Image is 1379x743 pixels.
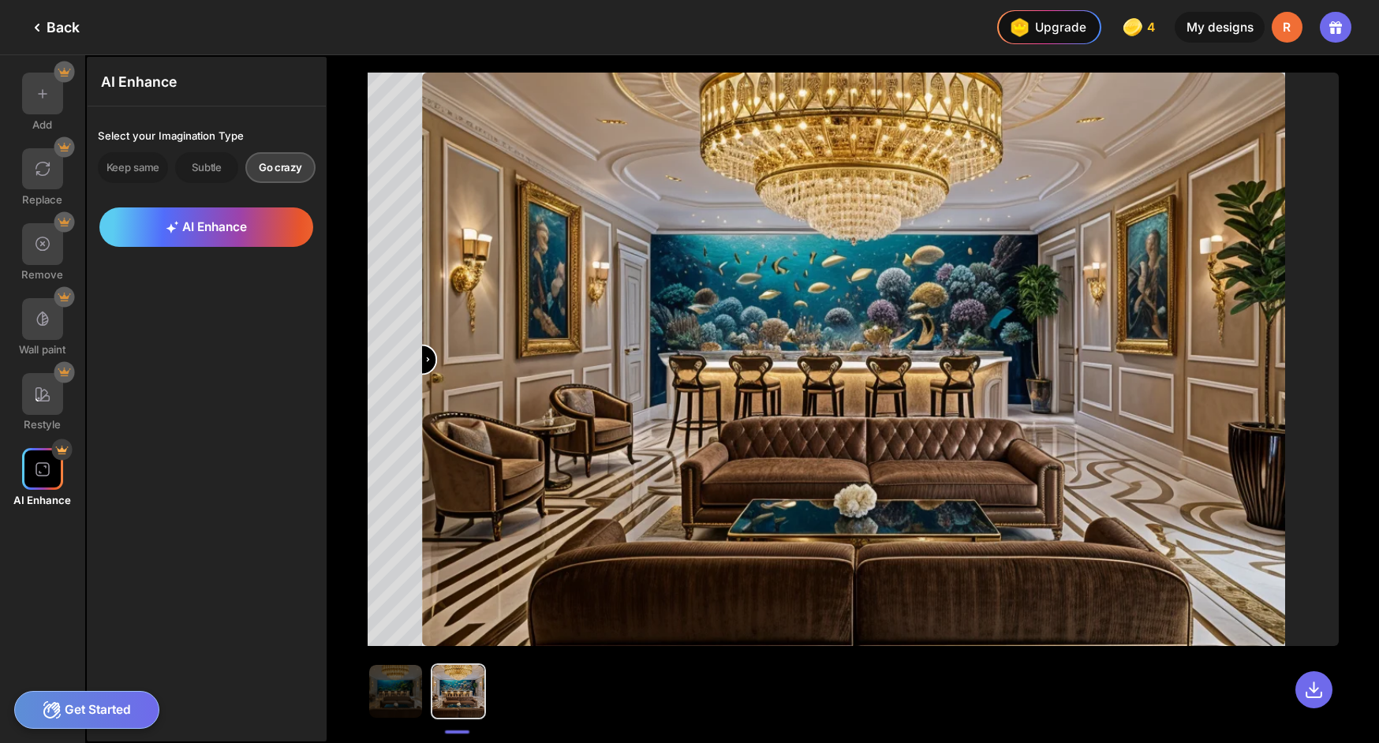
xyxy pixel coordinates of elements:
div: Wall paint [19,343,65,356]
div: Back [28,18,80,37]
span: 4 [1147,21,1158,35]
img: upgrade-nav-btn-icon.gif [1005,13,1033,41]
div: Remove [21,268,63,281]
div: Go crazy [245,152,316,183]
div: Upgrade [1005,13,1086,41]
div: AI Enhance [13,494,71,506]
div: Get Started [14,691,160,729]
div: R [1272,12,1303,43]
div: Replace [22,193,62,206]
div: Subtle [175,152,238,183]
div: Add [32,118,52,131]
span: AI Enhance [166,219,247,234]
div: Select your Imagination Type [98,129,316,142]
div: Restyle [24,418,61,431]
div: Keep same [98,152,168,183]
div: My designs [1175,12,1264,43]
img: Before image [422,73,1286,646]
div: AI Enhance [88,58,326,106]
